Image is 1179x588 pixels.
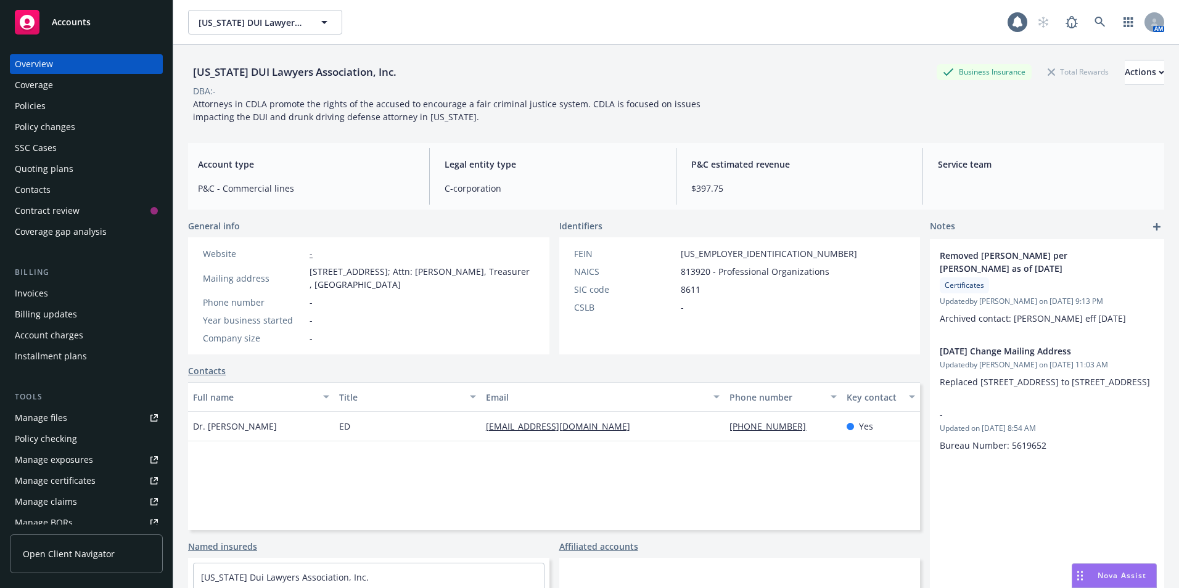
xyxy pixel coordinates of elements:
div: Policy checking [15,429,77,449]
a: Policies [10,96,163,116]
div: Account charges [15,325,83,345]
div: Website [203,247,305,260]
span: Updated on [DATE] 8:54 AM [940,423,1154,434]
a: Coverage [10,75,163,95]
span: Removed [PERSON_NAME] per [PERSON_NAME] as of [DATE] [940,249,1122,275]
div: Title [339,391,462,404]
div: SSC Cases [15,138,57,158]
div: Manage certificates [15,471,96,491]
a: Switch app [1116,10,1141,35]
span: - [310,332,313,345]
div: Manage claims [15,492,77,512]
div: Contract review [15,201,80,221]
div: Invoices [15,284,48,303]
div: Phone number [203,296,305,309]
a: [PHONE_NUMBER] [729,420,816,432]
a: Invoices [10,284,163,303]
span: Nova Assist [1098,570,1146,581]
div: Manage BORs [15,513,73,533]
button: Full name [188,382,334,412]
div: Total Rewards [1041,64,1115,80]
span: Service team [938,158,1154,171]
div: FEIN [574,247,676,260]
div: NAICS [574,265,676,278]
a: Contacts [188,364,226,377]
span: Legal entity type [445,158,661,171]
div: Billing updates [15,304,77,324]
span: P&C estimated revenue [691,158,908,171]
span: Yes [859,420,873,433]
button: Phone number [725,382,842,412]
button: Title [334,382,480,412]
a: Billing updates [10,304,163,324]
span: Replaced [STREET_ADDRESS] to [STREET_ADDRESS] [940,376,1150,388]
a: Named insureds [188,540,257,553]
a: Manage claims [10,492,163,512]
a: Accounts [10,5,163,39]
div: CSLB [574,301,676,314]
a: - [310,248,313,259]
a: Manage exposures [10,450,163,470]
div: Coverage gap analysis [15,222,107,242]
div: Removed [PERSON_NAME] per [PERSON_NAME] as of [DATE]CertificatesUpdatedby [PERSON_NAME] on [DATE]... [930,239,1164,335]
div: Policies [15,96,46,116]
a: Affiliated accounts [559,540,638,553]
div: Coverage [15,75,53,95]
span: [US_EMPLOYER_IDENTIFICATION_NUMBER] [681,247,857,260]
div: [US_STATE] DUI Lawyers Association, Inc. [188,64,401,80]
a: Contract review [10,201,163,221]
span: ED [339,420,350,433]
a: Report a Bug [1059,10,1084,35]
div: Contacts [15,180,51,200]
a: Coverage gap analysis [10,222,163,242]
a: Installment plans [10,346,163,366]
div: Installment plans [15,346,87,366]
a: Manage BORs [10,513,163,533]
span: Identifiers [559,219,602,232]
span: 813920 - Professional Organizations [681,265,829,278]
span: Updated by [PERSON_NAME] on [DATE] 11:03 AM [940,359,1154,370]
span: Certificates [945,280,984,291]
span: - [310,314,313,327]
div: DBA: - [193,84,216,97]
a: Search [1088,10,1112,35]
button: Email [481,382,725,412]
div: Company size [203,332,305,345]
a: Contacts [10,180,163,200]
span: 8611 [681,283,700,296]
a: Overview [10,54,163,74]
a: add [1149,219,1164,234]
span: C-corporation [445,182,661,195]
div: SIC code [574,283,676,296]
div: Overview [15,54,53,74]
span: Dr. [PERSON_NAME] [193,420,277,433]
div: Email [486,391,707,404]
a: Policy checking [10,429,163,449]
span: - [681,301,684,314]
div: Manage exposures [15,450,93,470]
span: Notes [930,219,955,234]
div: Actions [1125,60,1164,84]
div: Tools [10,391,163,403]
div: Key contact [847,391,902,404]
div: [DATE] Change Mailing AddressUpdatedby [PERSON_NAME] on [DATE] 11:03 AMReplaced [STREET_ADDRESS] ... [930,335,1164,398]
span: - [310,296,313,309]
span: [US_STATE] DUI Lawyers Association, Inc. [199,16,305,29]
span: - [940,408,1122,421]
div: Drag to move [1072,564,1088,587]
span: Updated by [PERSON_NAME] on [DATE] 9:13 PM [940,296,1154,307]
a: Account charges [10,325,163,345]
div: Phone number [729,391,823,404]
span: Attorneys in CDLA promote the rights of the accused to encourage a fair criminal justice system. ... [193,98,703,123]
span: Archived contact: [PERSON_NAME] eff [DATE] [940,312,1126,324]
span: Account type [198,158,414,171]
div: Quoting plans [15,159,73,179]
div: Mailing address [203,272,305,285]
span: Accounts [52,17,91,27]
a: Policy changes [10,117,163,137]
button: Nova Assist [1072,563,1157,588]
a: [US_STATE] Dui Lawyers Association, Inc. [201,571,369,583]
div: Policy changes [15,117,75,137]
div: Full name [193,391,316,404]
a: Quoting plans [10,159,163,179]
